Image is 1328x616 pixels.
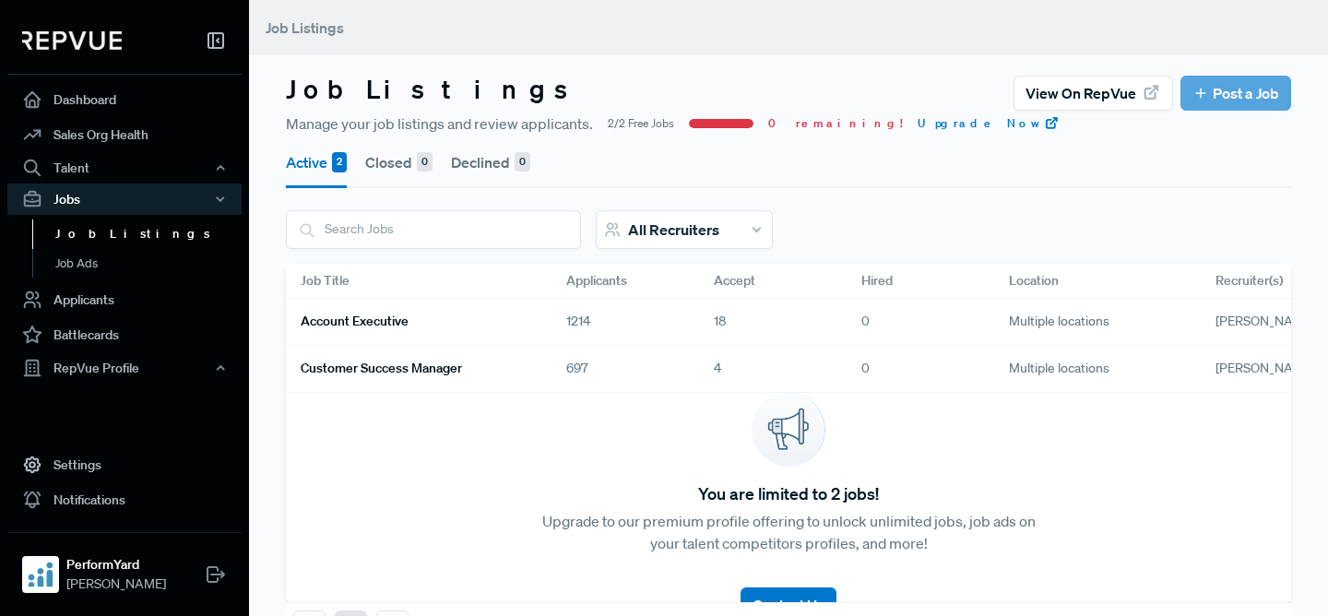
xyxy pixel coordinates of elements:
[1215,271,1283,290] span: Recruiter(s)
[847,299,994,346] div: 0
[7,482,242,517] a: Notifications
[332,152,347,172] div: 2
[538,510,1040,554] p: Upgrade to our premium profile offering to unlock unlimited jobs, job ads on your talent competit...
[287,211,580,247] input: Search Jobs
[266,18,344,37] span: Job Listings
[699,299,847,346] div: 18
[1215,360,1315,376] span: [PERSON_NAME]
[32,249,267,278] a: Job Ads
[301,314,409,329] h6: Account Executive
[861,271,893,290] span: Hired
[26,560,55,589] img: PerformYard
[7,184,242,215] button: Jobs
[22,31,122,50] img: RepVue
[918,115,1060,132] a: Upgrade Now
[66,555,166,575] strong: PerformYard
[1215,313,1315,329] span: [PERSON_NAME]
[286,74,585,105] h3: Job Listings
[1014,76,1173,111] button: View on RepVue
[1026,82,1136,104] span: View on RepVue
[301,306,522,338] a: Account Executive
[7,352,242,384] button: RepVue Profile
[608,115,674,132] span: 2/2 Free Jobs
[301,361,462,376] h6: Customer Success Manager
[551,346,699,393] div: 697
[7,152,242,184] button: Talent
[301,353,522,385] a: Customer Success Manager
[365,136,433,188] button: Closed 0
[66,575,166,594] span: [PERSON_NAME]
[286,113,593,135] span: Manage your job listings and review applicants.
[32,219,267,249] a: Job Listings
[7,532,242,601] a: PerformYardPerformYard[PERSON_NAME]
[417,152,433,172] div: 0
[753,596,824,614] span: Contact Us
[7,117,242,152] a: Sales Org Health
[698,481,879,506] span: You are limited to 2 jobs!
[752,393,825,467] img: announcement
[7,447,242,482] a: Settings
[714,271,755,290] span: Accept
[515,152,530,172] div: 0
[7,82,242,117] a: Dashboard
[628,220,719,239] span: All Recruiters
[286,136,347,188] button: Active 2
[699,346,847,393] div: 4
[7,317,242,352] a: Battlecards
[768,115,903,132] span: 0 remaining!
[994,299,1201,346] div: Multiple locations
[1009,271,1059,290] span: Location
[994,346,1201,393] div: Multiple locations
[847,346,994,393] div: 0
[566,271,627,290] span: Applicants
[7,282,242,317] a: Applicants
[451,136,530,188] button: Declined 0
[551,299,699,346] div: 1214
[301,271,350,290] span: Job Title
